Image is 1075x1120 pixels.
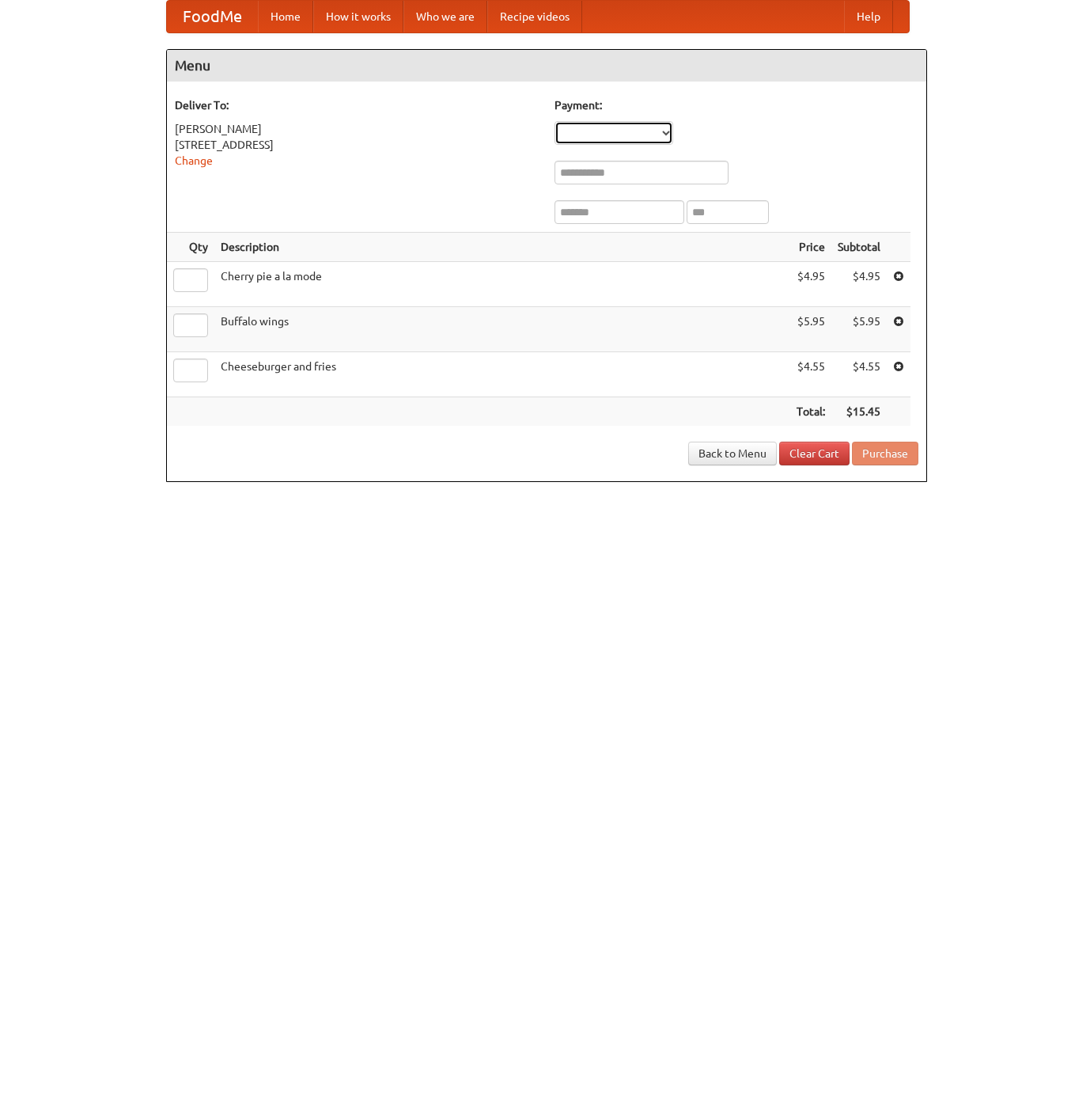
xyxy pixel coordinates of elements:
[831,307,887,352] td: $5.95
[214,233,790,262] th: Description
[852,442,918,465] button: Purchase
[487,1,582,32] a: Recipe videos
[688,442,777,465] a: Back to Menu
[831,397,887,427] th: $15.45
[844,1,893,32] a: Help
[403,1,487,32] a: Who we are
[831,352,887,397] td: $4.55
[779,442,850,465] a: Clear Cart
[790,233,831,262] th: Price
[175,137,539,153] div: [STREET_ADDRESS]
[831,233,887,262] th: Subtotal
[175,97,539,113] h5: Deliver To:
[790,307,831,352] td: $5.95
[790,397,831,427] th: Total:
[214,307,790,352] td: Buffalo wings
[167,50,926,82] h4: Menu
[214,262,790,307] td: Cherry pie a la mode
[555,97,918,113] h5: Payment:
[258,1,313,32] a: Home
[167,1,258,32] a: FoodMe
[790,352,831,397] td: $4.55
[175,154,213,167] a: Change
[790,262,831,307] td: $4.95
[831,262,887,307] td: $4.95
[175,121,539,137] div: [PERSON_NAME]
[313,1,403,32] a: How it works
[167,233,214,262] th: Qty
[214,352,790,397] td: Cheeseburger and fries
